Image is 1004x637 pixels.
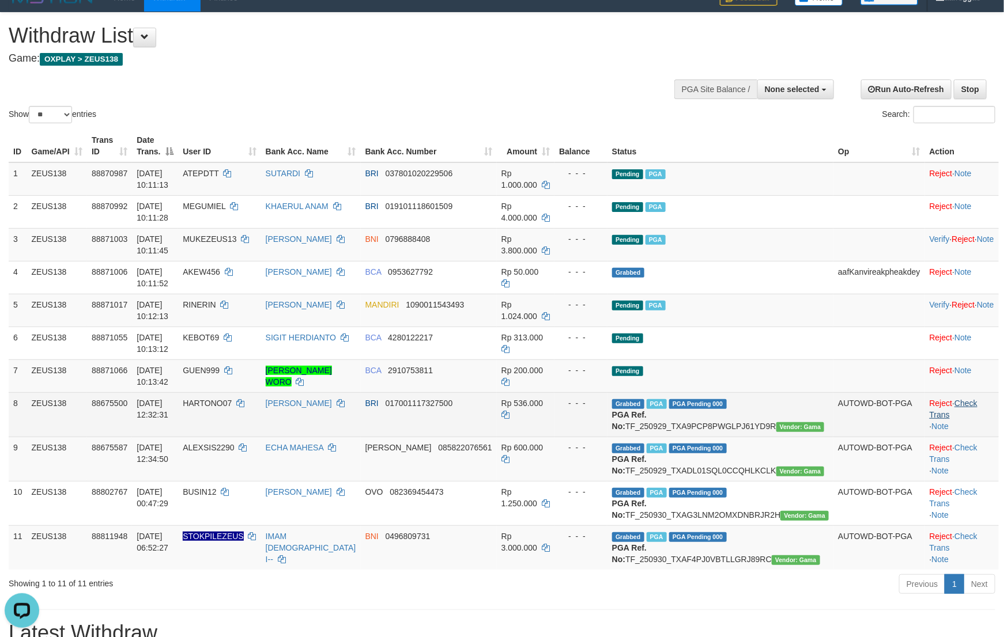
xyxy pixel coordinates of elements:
span: Copy 1090011543493 to clipboard [406,300,464,309]
span: [DATE] 06:52:27 [137,532,168,552]
a: Reject [930,169,953,178]
span: BCA [365,267,382,276]
span: HARTONO07 [183,399,232,408]
a: Check Trans [930,532,977,552]
a: Note [954,333,972,342]
div: Showing 1 to 11 of 11 entries [9,573,410,589]
span: Rp 536.000 [501,399,543,408]
span: Copy 017001117327500 to clipboard [386,399,453,408]
span: [DATE] 10:11:52 [137,267,168,288]
span: [DATE] 12:34:50 [137,443,168,464]
td: · [925,195,999,228]
td: TF_250930_TXAG3LNM2OMXDNBRJR2H [607,481,833,525]
span: 88802767 [92,487,127,496]
td: · · [925,294,999,327]
span: Rp 600.000 [501,443,543,452]
td: AUTOWD-BOT-PGA [833,392,924,437]
td: TF_250929_TXADL01SQL0CCQHLKCLK [607,437,833,481]
td: 3 [9,228,27,261]
span: Marked by aafsreyleap [647,488,667,498]
span: Copy 2910753811 to clipboard [388,366,433,375]
td: · [925,162,999,196]
div: - - - [559,397,603,409]
div: - - - [559,168,603,179]
span: Marked by aafsolysreylen [646,169,666,179]
span: Copy 0953627792 to clipboard [388,267,433,276]
td: · · [925,481,999,525]
span: Copy 4280122217 to clipboard [388,333,433,342]
a: SUTARDI [266,169,300,178]
div: - - - [559,486,603,498]
b: PGA Ref. No: [612,454,647,475]
span: 88811948 [92,532,127,541]
a: Reject [952,300,975,309]
a: Note [932,555,949,564]
div: - - - [559,266,603,278]
td: ZEUS138 [27,195,87,228]
div: - - - [559,200,603,212]
a: Verify [930,234,950,244]
th: Amount: activate to sort column ascending [497,130,554,162]
label: Search: [882,106,995,123]
span: Copy 085822076561 to clipboard [438,443,492,452]
span: Marked by aafsreyleap [647,532,667,542]
a: Reject [930,443,953,452]
a: Next [964,574,995,594]
th: ID [9,130,27,162]
a: ECHA MAHESA [266,443,323,452]
a: Reject [930,487,953,496]
span: Grabbed [612,399,644,409]
td: TF_250929_TXA9PCP8PWGLPJ61YD9R [607,392,833,437]
td: ZEUS138 [27,392,87,437]
span: Rp 3.000.000 [501,532,537,552]
span: 88675500 [92,399,127,408]
span: GUEN999 [183,366,220,375]
span: Grabbed [612,532,644,542]
a: Note [954,169,972,178]
th: User ID: activate to sort column ascending [178,130,261,162]
span: PGA Pending [669,443,727,453]
span: [PERSON_NAME] [365,443,432,452]
b: PGA Ref. No: [612,543,647,564]
span: Pending [612,235,643,245]
span: 88870992 [92,202,127,211]
td: · · [925,525,999,570]
a: Note [932,466,949,475]
span: Marked by aafsolysreylen [646,202,666,212]
span: [DATE] 10:12:13 [137,300,168,321]
td: ZEUS138 [27,228,87,261]
a: Stop [954,79,987,99]
span: Copy 037801020229506 to clipboard [386,169,453,178]
td: 11 [9,525,27,570]
label: Show entries [9,106,96,123]
span: Grabbed [612,268,644,278]
span: MUKEZEUS13 [183,234,236,244]
a: Note [932,422,949,431]
span: KEBOT69 [183,333,219,342]
span: Vendor URL: https://trx31.1velocity.biz [776,467,825,476]
span: Vendor URL: https://trx31.1velocity.biz [772,555,820,565]
td: ZEUS138 [27,481,87,525]
span: 88675587 [92,443,127,452]
a: Check Trans [930,487,977,508]
span: PGA Pending [669,399,727,409]
select: Showentries [29,106,72,123]
span: ALEXSIS2290 [183,443,235,452]
span: 88871017 [92,300,127,309]
span: Pending [612,366,643,376]
td: AUTOWD-BOT-PGA [833,525,924,570]
td: · [925,359,999,392]
span: Pending [612,301,643,310]
h1: Withdraw List [9,24,658,47]
a: Note [954,366,972,375]
a: [PERSON_NAME] [266,399,332,408]
th: Bank Acc. Number: activate to sort column ascending [361,130,497,162]
a: KHAERUL ANAM [266,202,329,211]
td: 1 [9,162,27,196]
span: [DATE] 10:11:13 [137,169,168,189]
a: Note [954,202,972,211]
span: Rp 4.000.000 [501,202,537,222]
span: Rp 200.000 [501,366,543,375]
td: · · [925,437,999,481]
span: BRI [365,169,379,178]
